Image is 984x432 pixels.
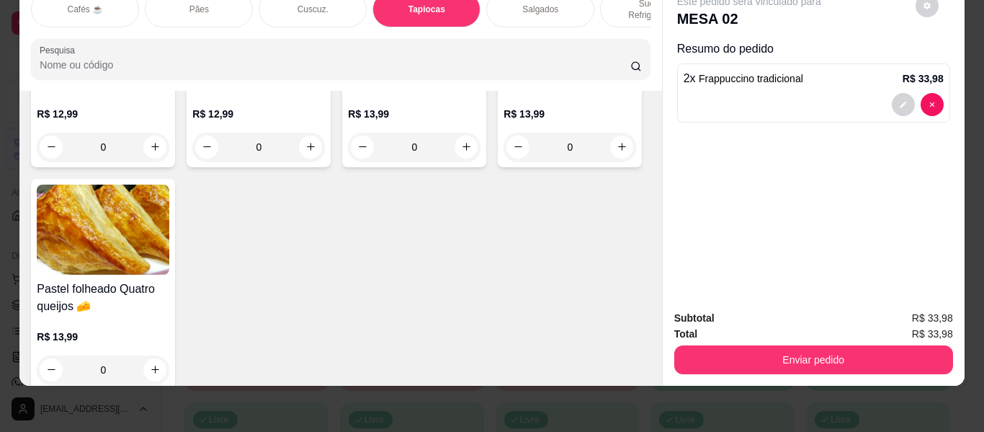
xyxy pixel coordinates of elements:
[37,185,169,275] img: product-image
[684,70,803,87] p: 2 x
[40,58,630,72] input: Pesquisa
[674,345,953,374] button: Enviar pedido
[192,107,325,121] p: R$ 12,99
[677,40,950,58] p: Resumo do pedido
[610,136,633,159] button: increase-product-quantity
[699,73,803,84] span: Frappuccino tradicional
[408,4,445,15] p: Tapiocas
[40,136,63,159] button: decrease-product-quantity
[299,136,322,159] button: increase-product-quantity
[348,107,480,121] p: R$ 13,99
[40,44,80,56] label: Pesquisa
[37,107,169,121] p: R$ 12,99
[67,4,103,15] p: Cafés ☕
[195,136,218,159] button: decrease-product-quantity
[506,136,529,159] button: decrease-product-quantity
[912,310,953,326] span: R$ 33,98
[504,107,636,121] p: R$ 13,99
[674,328,697,340] strong: Total
[677,9,821,29] p: MESA 02
[37,330,169,344] p: R$ 13,99
[912,326,953,342] span: R$ 33,98
[903,71,944,86] p: R$ 33,98
[37,281,169,315] h4: Pastel folheado Quatro queijos 🧀
[40,358,63,382] button: decrease-product-quantity
[189,4,209,15] p: Pães
[674,312,715,324] strong: Subtotal
[455,136,478,159] button: increase-product-quantity
[522,4,558,15] p: Salgados
[143,358,166,382] button: increase-product-quantity
[298,4,328,15] p: Cuscuz.
[143,136,166,159] button: increase-product-quantity
[892,93,915,116] button: decrease-product-quantity
[351,136,374,159] button: decrease-product-quantity
[921,93,944,116] button: decrease-product-quantity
